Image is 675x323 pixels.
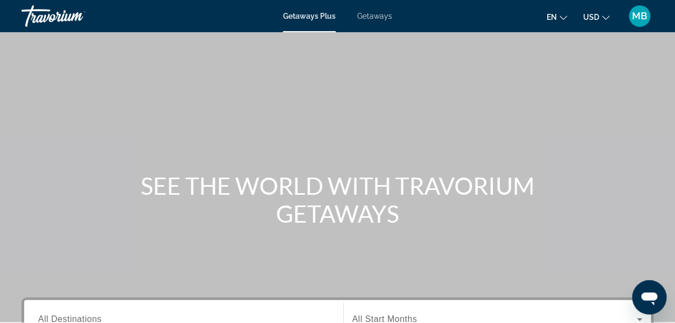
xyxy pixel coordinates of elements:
[547,9,567,25] button: Change language
[136,172,539,227] h1: SEE THE WORLD WITH TRAVORIUM GETAWAYS
[547,13,557,21] span: en
[583,13,599,21] span: USD
[632,280,666,314] iframe: Button to launch messaging window
[21,2,129,30] a: Travorium
[626,5,654,27] button: User Menu
[632,11,647,21] span: MB
[357,12,392,20] a: Getaways
[283,12,336,20] a: Getaways Plus
[583,9,609,25] button: Change currency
